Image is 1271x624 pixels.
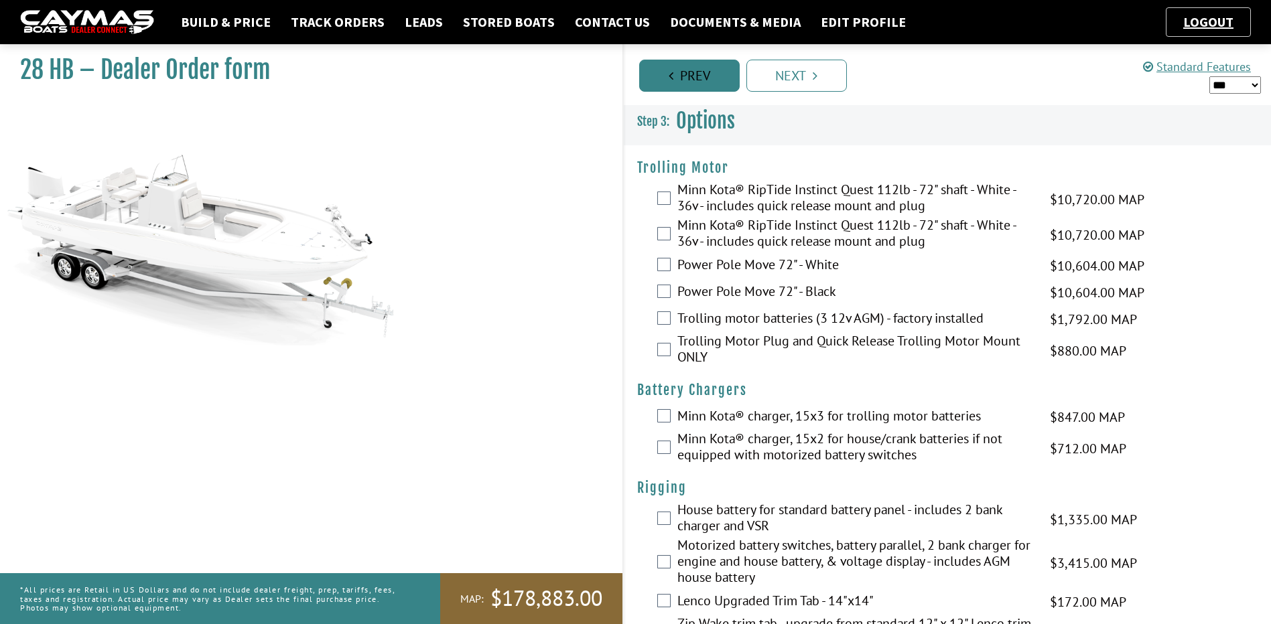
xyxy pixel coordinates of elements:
a: Edit Profile [814,13,913,31]
a: Prev [639,60,740,92]
span: $712.00 MAP [1050,439,1126,459]
span: $880.00 MAP [1050,341,1126,361]
span: $1,792.00 MAP [1050,309,1137,329]
label: Trolling Motor Plug and Quick Release Trolling Motor Mount ONLY [677,333,1034,368]
span: $847.00 MAP [1050,407,1125,427]
a: Documents & Media [663,13,807,31]
span: MAP: [460,592,484,606]
span: $10,720.00 MAP [1050,189,1144,210]
label: Motorized battery switches, battery parallel, 2 bank charger for engine and house battery, & volt... [677,537,1034,589]
span: $1,335.00 MAP [1050,510,1137,530]
label: Lenco Upgraded Trim Tab - 14"x14" [677,593,1034,612]
a: Track Orders [284,13,391,31]
span: $3,415.00 MAP [1050,553,1137,573]
label: Minn Kota® RipTide Instinct Quest 112lb - 72" shaft - White - 36v - includes quick release mount ... [677,181,1034,217]
span: $10,720.00 MAP [1050,225,1144,245]
h4: Battery Chargers [637,382,1258,398]
label: Power Pole Move 72" - Black [677,283,1034,303]
a: MAP:$178,883.00 [440,573,622,624]
a: Logout [1177,13,1240,30]
label: Minn Kota® charger, 15x2 for house/crank batteries if not equipped with motorized battery switches [677,431,1034,466]
img: caymas-dealer-connect-2ed40d3bc7270c1d8d7ffb4b79bf05adc795679939227970def78ec6f6c03838.gif [20,10,154,35]
label: Trolling motor batteries (3 12v AGM) - factory installed [677,310,1034,329]
h1: 28 HB – Dealer Order form [20,55,589,85]
p: *All prices are Retail in US Dollars and do not include dealer freight, prep, tariffs, fees, taxe... [20,578,410,619]
a: Stored Boats [456,13,561,31]
a: Next [746,60,847,92]
label: Power Pole Move 72" - White [677,256,1034,276]
span: $178,883.00 [490,584,602,613]
span: $10,604.00 MAP [1050,283,1144,303]
a: Contact Us [568,13,657,31]
span: $172.00 MAP [1050,592,1126,612]
h4: Trolling Motor [637,159,1258,176]
a: Build & Price [174,13,277,31]
label: Minn Kota® RipTide Instinct Quest 112lb - 72" shaft - White - 36v - includes quick release mount ... [677,217,1034,252]
h4: Rigging [637,479,1258,496]
a: Leads [398,13,450,31]
label: House battery for standard battery panel - includes 2 bank charger and VSR [677,501,1034,537]
a: Standard Features [1143,59,1251,74]
label: Minn Kota® charger, 15x3 for trolling motor batteries [677,408,1034,427]
span: $10,604.00 MAP [1050,256,1144,276]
